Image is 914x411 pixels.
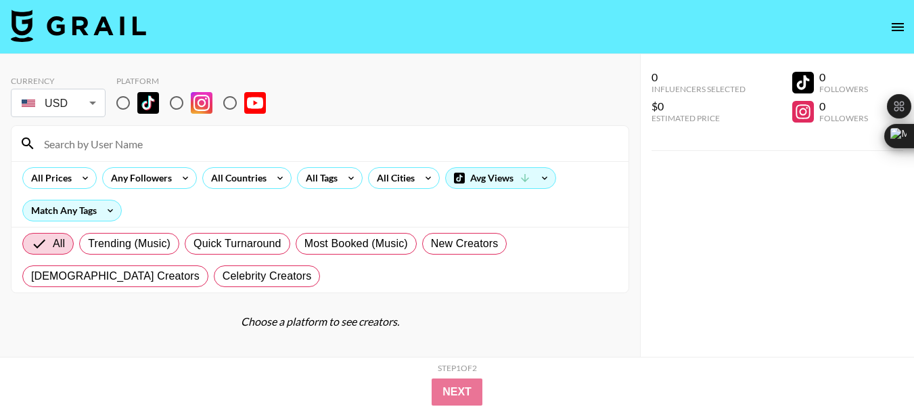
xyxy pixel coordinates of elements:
iframe: Drift Widget Chat Controller [846,343,898,395]
div: 0 [819,100,868,113]
input: Search by User Name [36,133,620,154]
button: open drawer [884,14,911,41]
span: [DEMOGRAPHIC_DATA] Creators [31,268,200,284]
div: Step 1 of 2 [438,363,477,373]
div: 0 [819,70,868,84]
div: All Tags [298,168,340,188]
img: Instagram [191,92,212,114]
div: Currency [11,76,106,86]
div: Choose a platform to see creators. [11,315,629,328]
div: Estimated Price [652,113,746,123]
img: YouTube [244,92,266,114]
span: All [53,236,65,252]
div: All Prices [23,168,74,188]
div: $0 [652,100,746,113]
div: All Cities [369,168,417,188]
div: Influencers Selected [652,84,746,94]
span: Most Booked (Music) [304,236,408,252]
div: All Countries [203,168,269,188]
div: Avg Views [446,168,555,188]
img: Grail Talent [11,9,146,42]
div: Any Followers [103,168,175,188]
img: TikTok [137,92,159,114]
div: Followers [819,84,868,94]
span: Quick Turnaround [193,236,281,252]
div: USD [14,91,103,115]
span: Trending (Music) [88,236,170,252]
span: Celebrity Creators [223,268,312,284]
div: Followers [819,113,868,123]
div: Platform [116,76,277,86]
div: 0 [652,70,746,84]
span: New Creators [431,236,499,252]
div: Match Any Tags [23,200,121,221]
button: Next [432,378,482,406]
